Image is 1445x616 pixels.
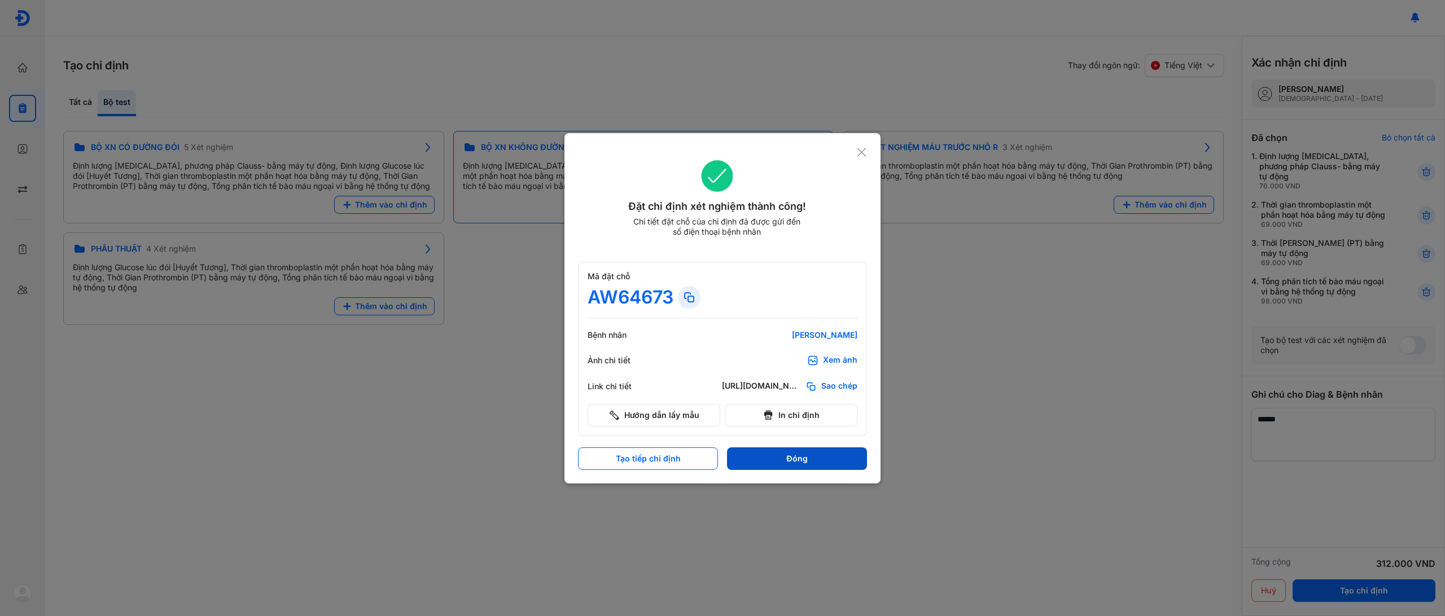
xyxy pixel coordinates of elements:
span: Sao chép [821,381,857,392]
div: Đặt chỉ định xét nghiệm thành công! [578,199,856,214]
div: AW64673 [588,286,673,309]
div: Bệnh nhân [588,330,655,340]
div: [PERSON_NAME] [722,330,857,340]
div: Chi tiết đặt chỗ của chỉ định đã được gửi đến số điện thoại bệnh nhân [628,217,805,237]
button: Đóng [727,447,867,470]
div: Xem ảnh [823,355,857,366]
button: Hướng dẫn lấy mẫu [588,404,720,426]
div: [URL][DOMAIN_NAME] [722,381,801,392]
div: Mã đặt chỗ [588,271,857,281]
div: Link chi tiết [588,381,655,391]
button: Tạo tiếp chỉ định [578,447,718,470]
button: In chỉ định [725,404,857,426]
div: Ảnh chi tiết [588,355,655,366]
